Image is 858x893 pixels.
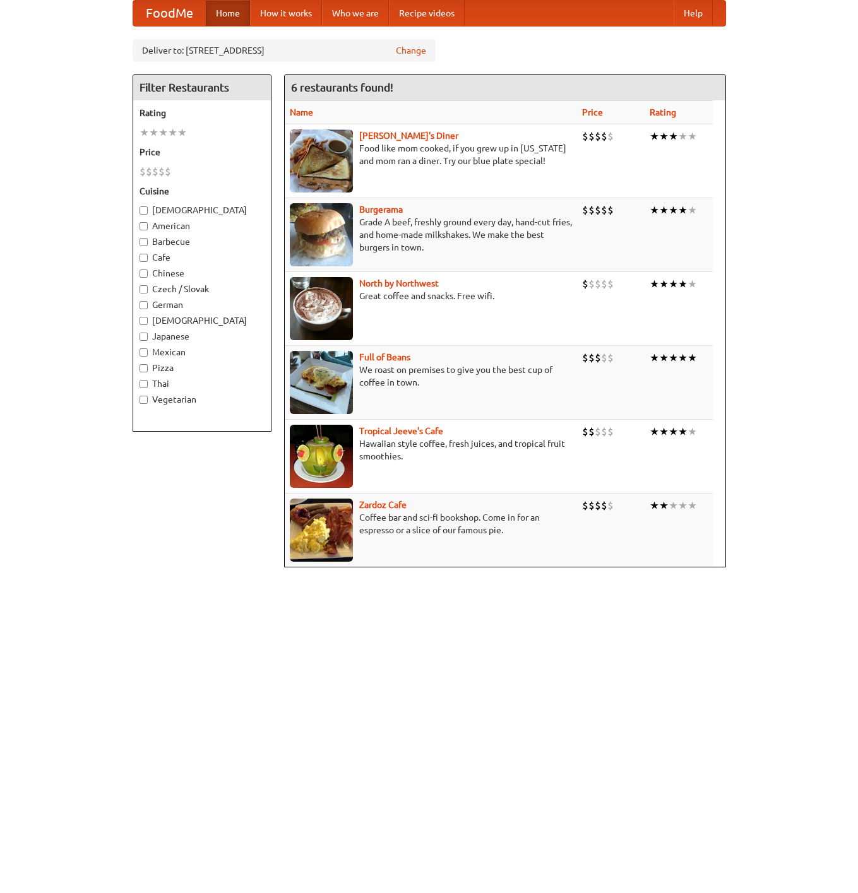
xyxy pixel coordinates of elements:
[359,352,410,362] a: Full of Beans
[389,1,465,26] a: Recipe videos
[688,425,697,439] li: ★
[659,351,669,365] li: ★
[678,499,688,512] li: ★
[582,203,588,217] li: $
[140,126,149,139] li: ★
[290,277,353,340] img: north.jpg
[177,126,187,139] li: ★
[359,131,458,141] a: [PERSON_NAME]'s Diner
[140,393,265,406] label: Vegetarian
[149,126,158,139] li: ★
[291,81,393,93] ng-pluralize: 6 restaurants found!
[140,146,265,158] h5: Price
[659,203,669,217] li: ★
[582,351,588,365] li: $
[140,238,148,246] input: Barbecue
[588,129,595,143] li: $
[140,204,265,216] label: [DEMOGRAPHIC_DATA]
[290,351,353,414] img: beans.jpg
[669,499,678,512] li: ★
[290,216,572,254] p: Grade A beef, freshly ground every day, hand-cut fries, and home-made milkshakes. We make the bes...
[133,39,436,62] div: Deliver to: [STREET_ADDRESS]
[607,129,614,143] li: $
[140,396,148,404] input: Vegetarian
[607,203,614,217] li: $
[140,235,265,248] label: Barbecue
[688,351,697,365] li: ★
[678,129,688,143] li: ★
[322,1,389,26] a: Who we are
[140,267,265,280] label: Chinese
[588,277,595,291] li: $
[678,351,688,365] li: ★
[152,165,158,179] li: $
[359,278,439,288] a: North by Northwest
[140,346,265,358] label: Mexican
[588,499,595,512] li: $
[607,277,614,291] li: $
[601,351,607,365] li: $
[168,126,177,139] li: ★
[140,254,148,262] input: Cafe
[669,203,678,217] li: ★
[359,204,403,215] a: Burgerama
[607,499,614,512] li: $
[158,126,168,139] li: ★
[650,351,659,365] li: ★
[290,499,353,562] img: zardoz.jpg
[359,500,407,510] b: Zardoz Cafe
[140,301,148,309] input: German
[601,129,607,143] li: $
[595,351,601,365] li: $
[595,425,601,439] li: $
[359,426,443,436] a: Tropical Jeeve's Cafe
[688,499,697,512] li: ★
[133,75,271,100] h4: Filter Restaurants
[678,277,688,291] li: ★
[650,499,659,512] li: ★
[290,129,353,192] img: sallys.jpg
[140,185,265,198] h5: Cuisine
[396,44,426,57] a: Change
[165,165,171,179] li: $
[588,203,595,217] li: $
[146,165,152,179] li: $
[140,222,148,230] input: American
[601,277,607,291] li: $
[688,203,697,217] li: ★
[582,107,603,117] a: Price
[650,107,676,117] a: Rating
[140,107,265,119] h5: Rating
[140,269,148,278] input: Chinese
[607,425,614,439] li: $
[290,437,572,463] p: Hawaiian style coffee, fresh juices, and tropical fruit smoothies.
[140,314,265,327] label: [DEMOGRAPHIC_DATA]
[140,380,148,388] input: Thai
[659,277,669,291] li: ★
[250,1,322,26] a: How it works
[140,251,265,264] label: Cafe
[650,203,659,217] li: ★
[290,290,572,302] p: Great coffee and snacks. Free wifi.
[650,277,659,291] li: ★
[595,129,601,143] li: $
[650,425,659,439] li: ★
[140,283,265,295] label: Czech / Slovak
[659,129,669,143] li: ★
[290,511,572,536] p: Coffee bar and sci-fi bookshop. Come in for an espresso or a slice of our famous pie.
[582,425,588,439] li: $
[140,299,265,311] label: German
[140,362,265,374] label: Pizza
[588,425,595,439] li: $
[650,129,659,143] li: ★
[669,277,678,291] li: ★
[290,107,313,117] a: Name
[588,351,595,365] li: $
[601,499,607,512] li: $
[206,1,250,26] a: Home
[290,425,353,488] img: jeeves.jpg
